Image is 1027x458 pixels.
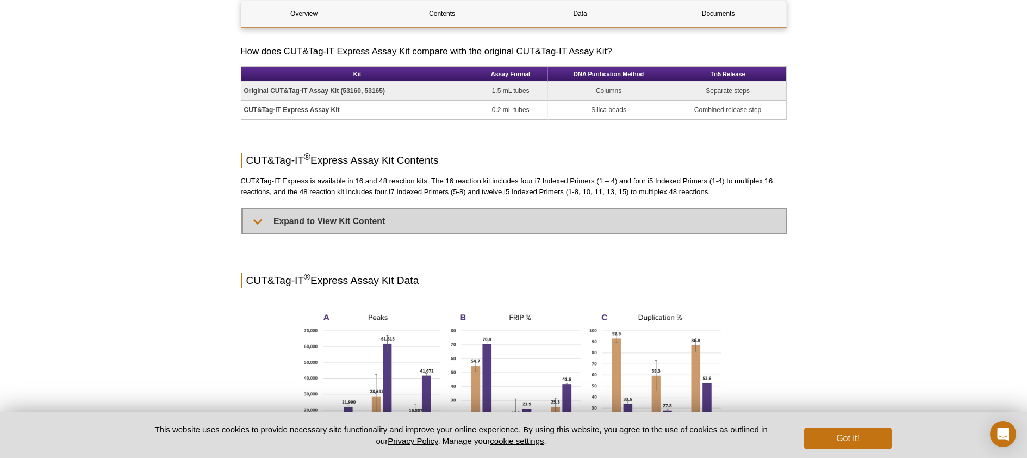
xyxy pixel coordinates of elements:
sup: ® [304,152,310,162]
strong: CUT&Tag-IT Express Assay Kit [244,106,340,114]
button: Got it! [804,428,891,449]
a: Overview [241,1,367,27]
a: Documents [656,1,781,27]
p: CUT&Tag-IT Express is available in 16 and 48 reaction kits. The 16 reaction kit includes four i7 ... [241,176,787,197]
h2: CUT&Tag-IT Express Assay Kit Data [241,273,787,288]
h3: How does CUT&Tag-IT Express Assay Kit compare with the original CUT&Tag-IT Assay Kit? [241,45,787,58]
td: 0.2 mL tubes [474,101,548,120]
td: Combined release step [670,101,786,120]
strong: Original CUT&Tag-IT Assay Kit (53160, 53165) [244,87,385,95]
a: Privacy Policy [388,436,438,445]
div: Open Intercom Messenger [990,421,1016,447]
p: This website uses cookies to provide necessary site functionality and improve your online experie... [136,424,787,447]
button: cookie settings [490,436,544,445]
a: Data [518,1,643,27]
h2: CUT&Tag-IT Express Assay Kit Contents [241,153,787,168]
td: Columns [548,82,670,101]
th: Tn5 Release [670,67,786,82]
th: DNA Purification Method [548,67,670,82]
td: Separate steps [670,82,786,101]
td: 1.5 mL tubes [474,82,548,101]
summary: Expand to View Kit Content [243,209,786,233]
th: Kit [241,67,474,82]
sup: ® [304,272,310,281]
th: Assay Format [474,67,548,82]
td: Silica beads [548,101,670,120]
a: Contents [379,1,505,27]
